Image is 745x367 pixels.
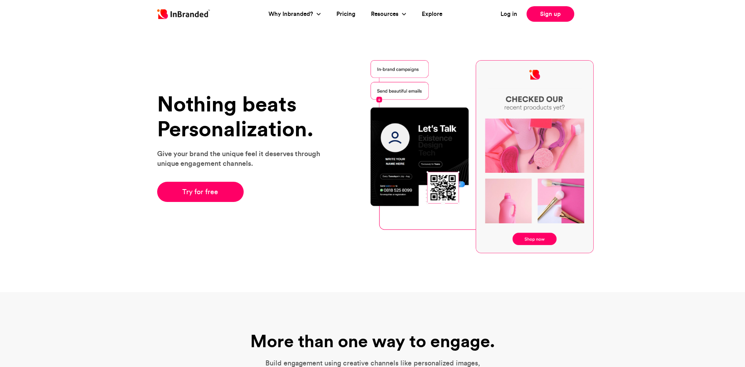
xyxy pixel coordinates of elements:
[422,10,442,19] a: Explore
[527,6,574,22] a: Sign up
[237,331,508,351] h1: More than one way to engage.
[501,10,517,19] a: Log in
[336,10,355,19] a: Pricing
[157,92,330,141] h1: Nothing beats Personalization.
[157,9,210,19] img: Inbranded
[371,10,400,19] a: Resources
[157,149,330,168] p: Give your brand the unique feel it deserves through unique engagement channels.
[157,182,244,202] a: Try for free
[269,10,315,19] a: Why Inbranded?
